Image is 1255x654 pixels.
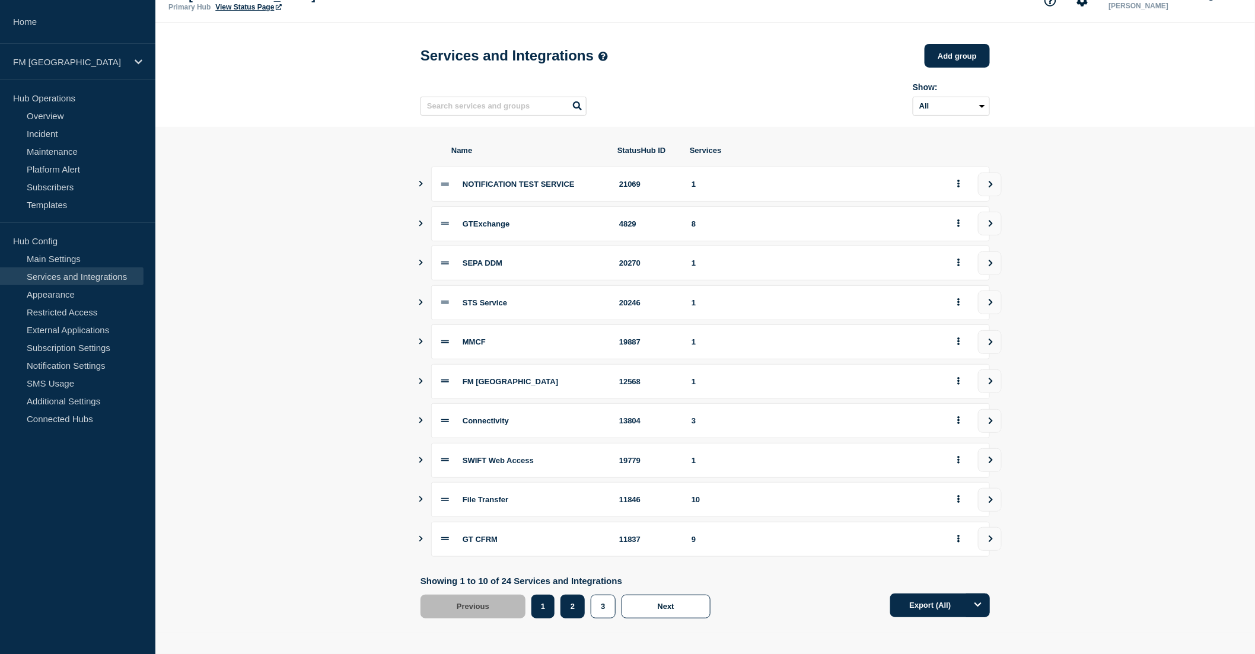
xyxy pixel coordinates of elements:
button: view group [978,173,1002,196]
button: view group [978,330,1002,354]
button: Show services [418,245,424,280]
button: group actions [951,333,966,351]
button: view group [978,369,1002,393]
button: view group [978,409,1002,433]
div: 4829 [619,219,677,228]
span: NOTIFICATION TEST SERVICE [463,180,575,189]
button: Show services [418,364,424,399]
button: group actions [951,215,966,233]
h1: Services and Integrations [421,47,608,64]
button: view group [978,291,1002,314]
div: 11846 [619,495,677,504]
div: 20246 [619,298,677,307]
button: group actions [951,490,966,509]
button: Show services [418,522,424,557]
span: Connectivity [463,416,509,425]
button: view group [978,527,1002,551]
button: view group [978,448,1002,472]
span: Name [451,146,603,155]
div: 1 [692,259,937,267]
button: Previous [421,595,525,618]
button: view group [978,488,1002,512]
button: group actions [951,372,966,391]
span: FM [GEOGRAPHIC_DATA] [463,377,558,386]
button: 1 [531,595,555,618]
button: Show services [418,443,424,478]
button: 2 [560,595,585,618]
div: 20270 [619,259,677,267]
button: Options [966,594,990,617]
select: Archived [913,97,990,116]
div: 1 [692,456,937,465]
button: Add group [925,44,990,68]
span: StatusHub ID [617,146,676,155]
button: view group [978,212,1002,235]
span: GTExchange [463,219,509,228]
div: 13804 [619,416,677,425]
div: 19779 [619,456,677,465]
button: Show services [418,482,424,517]
button: group actions [951,254,966,272]
button: group actions [951,530,966,548]
button: Export (All) [890,594,990,617]
div: 19887 [619,337,677,346]
p: Primary Hub [168,3,211,11]
span: GT CFRM [463,535,498,544]
button: group actions [951,451,966,470]
input: Search services and groups [421,97,587,116]
div: 3 [692,416,937,425]
span: Next [658,602,674,611]
button: Show services [418,167,424,202]
div: 9 [692,535,937,544]
span: File Transfer [463,495,508,504]
span: MMCF [463,337,486,346]
span: Services [690,146,938,155]
span: Previous [457,602,489,611]
div: 10 [692,495,937,504]
button: Show services [418,403,424,438]
span: STS Service [463,298,507,307]
button: view group [978,251,1002,275]
button: Show services [418,285,424,320]
button: group actions [951,411,966,430]
button: Show services [418,206,424,241]
div: 1 [692,298,937,307]
button: group actions [951,293,966,312]
div: 21069 [619,180,677,189]
button: Show services [418,324,424,359]
button: group actions [951,175,966,193]
span: SEPA DDM [463,259,502,267]
a: View Status Page [215,3,281,11]
span: SWIFT Web Access [463,456,534,465]
p: [PERSON_NAME] [1107,2,1230,10]
div: Show: [913,82,990,92]
div: 8 [692,219,937,228]
p: Showing 1 to 10 of 24 Services and Integrations [421,576,716,586]
p: FM [GEOGRAPHIC_DATA] [13,57,127,67]
div: 1 [692,180,937,189]
div: 11837 [619,535,677,544]
button: 3 [591,595,615,618]
div: 1 [692,377,937,386]
button: Next [622,595,711,618]
div: 12568 [619,377,677,386]
div: 1 [692,337,937,346]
